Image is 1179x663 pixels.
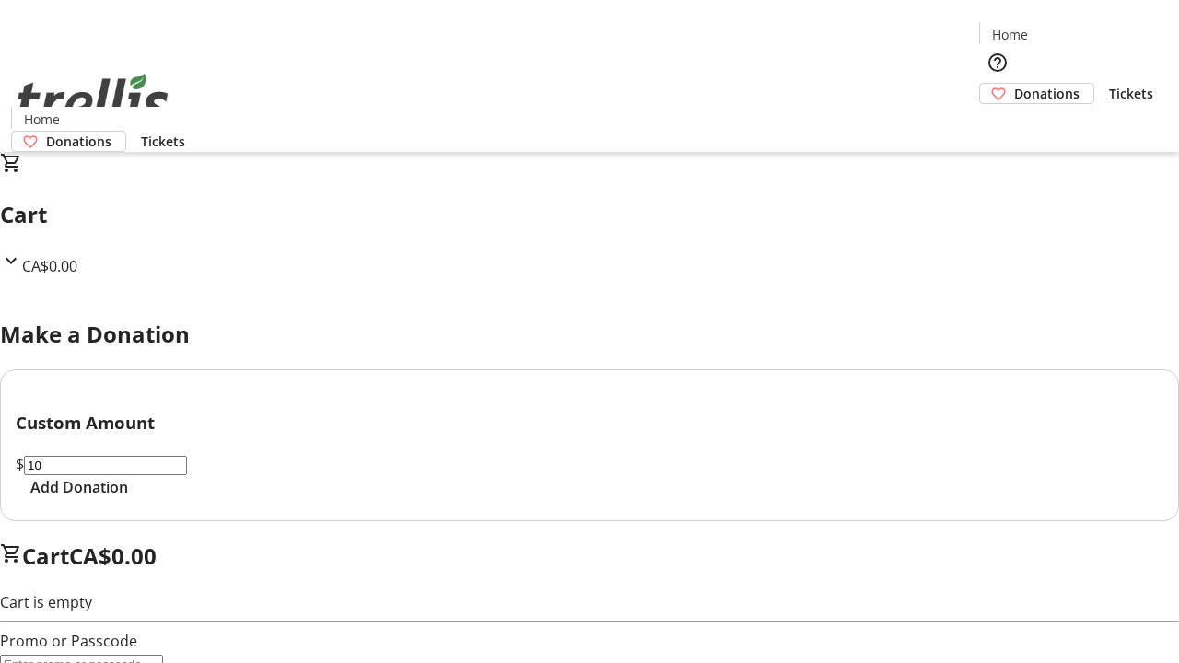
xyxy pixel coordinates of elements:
[24,110,60,129] span: Home
[979,83,1094,104] a: Donations
[69,541,157,571] span: CA$0.00
[1014,84,1080,103] span: Donations
[1109,84,1153,103] span: Tickets
[24,456,187,475] input: Donation Amount
[12,110,71,129] a: Home
[979,104,1016,141] button: Cart
[16,454,24,474] span: $
[980,25,1039,44] a: Home
[16,476,143,498] button: Add Donation
[141,132,185,151] span: Tickets
[16,410,1163,436] h3: Custom Amount
[126,132,200,151] a: Tickets
[1094,84,1168,103] a: Tickets
[979,44,1016,81] button: Help
[22,256,77,276] span: CA$0.00
[46,132,111,151] span: Donations
[11,131,126,152] a: Donations
[30,476,128,498] span: Add Donation
[992,25,1028,44] span: Home
[11,53,175,145] img: Orient E2E Organization f0JBV9b1w0's Logo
